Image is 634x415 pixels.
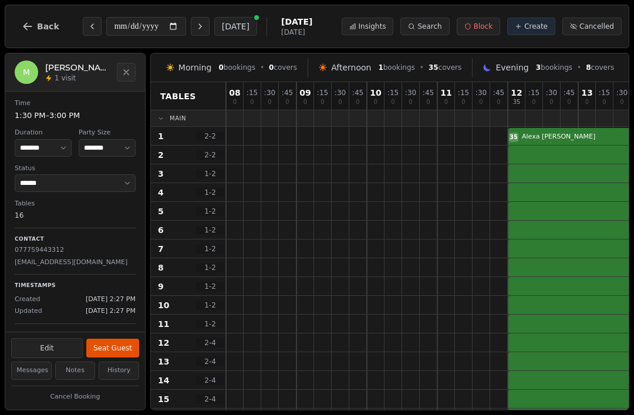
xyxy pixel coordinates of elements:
span: : 15 [387,89,399,96]
span: Cancelled [579,22,614,31]
span: : 30 [475,89,487,96]
span: Main [170,114,186,123]
button: Block [457,18,500,35]
span: Morning [178,62,212,73]
span: 9 [158,281,164,292]
button: Seat Guest [86,339,139,357]
span: : 15 [247,89,258,96]
button: Insights [342,18,394,35]
span: : 30 [546,89,557,96]
button: History [99,362,139,380]
p: Contact [15,235,136,244]
span: 0 [620,99,623,105]
span: : 15 [528,89,539,96]
div: M [15,60,38,84]
span: 2 - 4 [196,357,224,366]
button: Next day [191,17,210,36]
p: 077759443312 [15,245,136,255]
span: Create [524,22,548,31]
span: 2 - 4 [196,376,224,385]
dt: Time [15,99,136,109]
span: : 30 [405,89,416,96]
span: bookings [378,63,414,72]
span: : 45 [352,89,363,96]
span: covers [586,63,614,72]
span: 11 [440,89,451,97]
span: 0 [444,99,448,105]
span: 0 [250,99,254,105]
span: : 15 [317,89,328,96]
span: 0 [268,99,271,105]
span: 7 [158,243,164,255]
span: 2 - 2 [196,131,224,141]
button: Notes [55,362,96,380]
span: covers [269,63,297,72]
span: : 45 [564,89,575,96]
span: 08 [229,89,240,97]
span: 0 [338,99,342,105]
span: 15 [158,393,169,405]
span: : 45 [493,89,504,96]
span: : 15 [458,89,469,96]
span: : 30 [616,89,628,96]
span: • [577,63,581,72]
span: 0 [479,99,483,105]
span: 5 [158,205,164,217]
span: 11 [158,318,169,330]
p: Payment Links [26,331,77,339]
p: Timestamps [15,282,136,290]
span: [DATE] [281,28,312,37]
span: Evening [495,62,528,73]
span: 12 [511,89,522,97]
span: [DATE] 2:27 PM [86,295,136,305]
span: covers [429,63,461,72]
span: 0 [356,99,359,105]
span: Search [417,22,441,31]
dd: 16 [15,210,136,221]
span: 0 [532,99,535,105]
span: Insights [359,22,386,31]
span: bookings [218,63,255,72]
span: Afternoon [331,62,371,73]
dt: Tables [15,199,136,209]
span: : 30 [335,89,346,96]
span: 3 [536,63,541,72]
span: 0 [602,99,606,105]
span: 09 [299,89,311,97]
dt: Party Size [79,128,136,138]
span: Created [15,295,41,305]
dt: Duration [15,128,72,138]
span: 0 [567,99,571,105]
span: 0 [269,63,274,72]
button: Edit [11,338,83,358]
span: 2 - 4 [196,394,224,404]
span: 1 [158,130,164,142]
span: Updated [15,306,42,316]
span: 0 [497,99,500,105]
span: 35 [510,133,518,141]
button: Close [117,63,136,82]
span: • [420,63,424,72]
button: [DATE] [214,17,257,36]
span: 8 [586,63,591,72]
span: bookings [536,63,572,72]
dt: Status [15,164,136,174]
span: : 15 [599,89,610,96]
span: 0 [426,99,430,105]
span: Back [37,22,59,31]
span: 3 [158,168,164,180]
span: 1 - 2 [196,319,224,329]
button: Cancel Booking [11,390,139,404]
p: [EMAIL_ADDRESS][DOMAIN_NAME] [15,258,136,268]
span: [DATE] 2:27 PM [86,306,136,316]
span: 1 - 2 [196,225,224,235]
span: : 45 [423,89,434,96]
span: 1 [378,63,383,72]
span: 0 [461,99,465,105]
span: 0 [233,99,237,105]
span: 6 [158,224,164,236]
span: 13 [158,356,169,367]
span: 0 [409,99,412,105]
span: : 30 [264,89,275,96]
button: Search [400,18,449,35]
